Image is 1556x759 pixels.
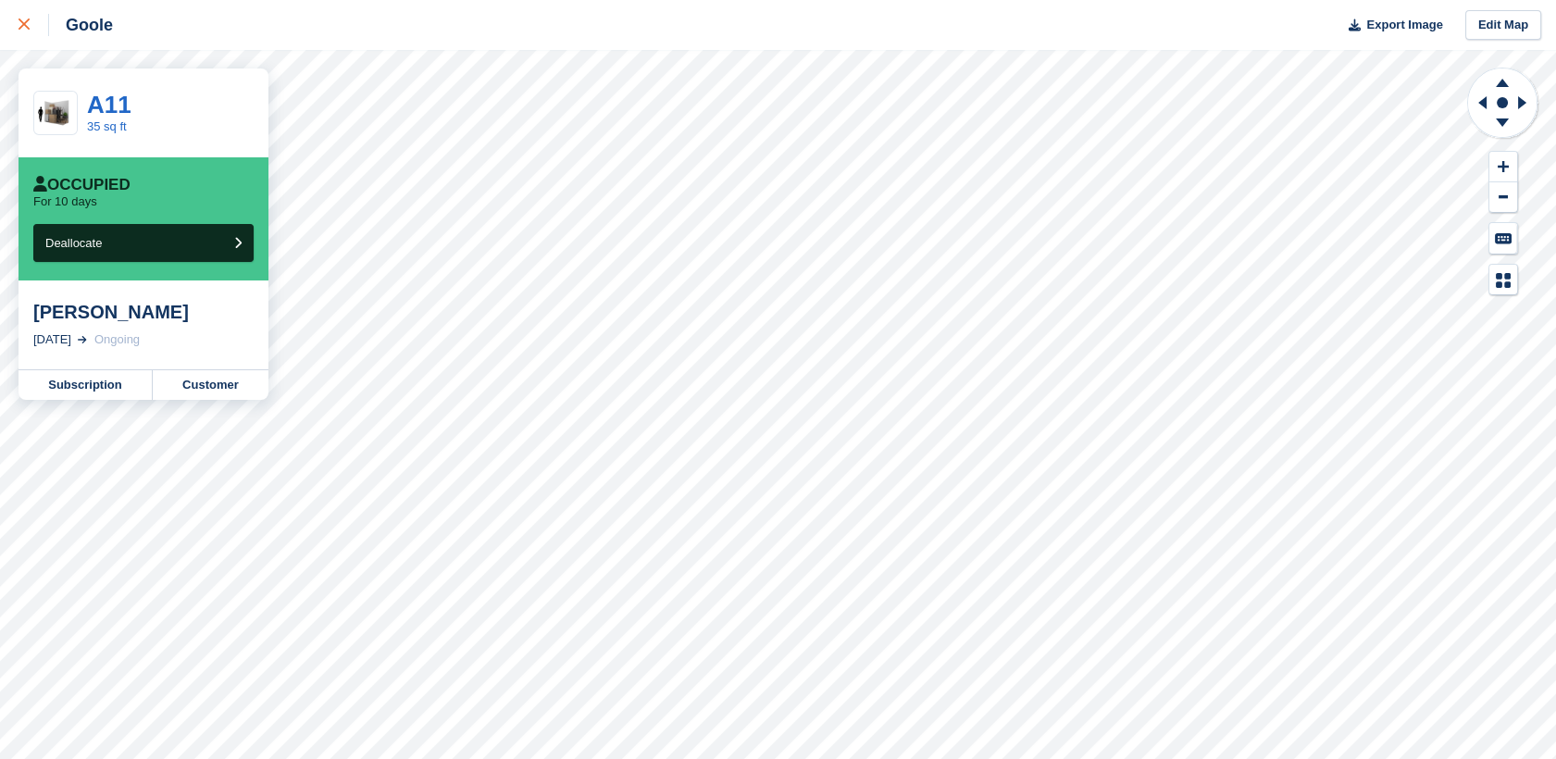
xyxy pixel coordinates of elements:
a: Subscription [19,370,153,400]
img: arrow-right-light-icn-cde0832a797a2874e46488d9cf13f60e5c3a73dbe684e267c42b8395dfbc2abf.svg [78,336,87,343]
button: Deallocate [33,224,254,262]
div: Ongoing [94,330,140,349]
button: Keyboard Shortcuts [1489,223,1517,254]
button: Export Image [1338,10,1443,41]
button: Zoom Out [1489,182,1517,213]
button: Map Legend [1489,265,1517,295]
a: Edit Map [1465,10,1541,41]
p: For 10 days [33,194,97,209]
div: Goole [49,14,113,36]
a: A11 [87,91,131,118]
div: [PERSON_NAME] [33,301,254,323]
span: Deallocate [45,236,102,250]
span: Export Image [1366,16,1442,34]
a: 35 sq ft [87,119,127,133]
img: 32-sqft-unit.jpg [34,97,77,130]
div: Occupied [33,176,131,194]
button: Zoom In [1489,152,1517,182]
div: [DATE] [33,330,71,349]
a: Customer [153,370,268,400]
